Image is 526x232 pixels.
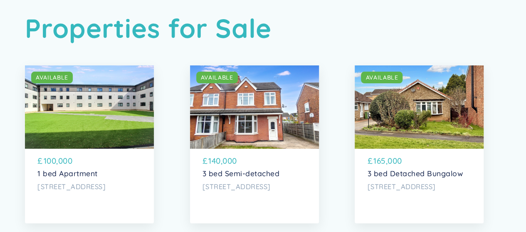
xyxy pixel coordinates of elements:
[202,169,306,178] p: 3 bed Semi-detached
[37,169,141,178] p: 1 bed Apartment
[367,169,471,178] p: 3 bed Detached Bungalow
[373,155,402,167] p: 165,000
[37,182,141,191] p: [STREET_ADDRESS]
[190,65,319,224] a: AVAILABLE£140,0003 bed Semi-detached[STREET_ADDRESS]
[367,155,373,167] p: £
[25,12,501,44] h1: Properties for Sale
[44,155,73,167] p: 100,000
[202,155,208,167] p: £
[367,182,471,191] p: [STREET_ADDRESS]
[355,65,484,224] a: AVAILABLE£165,0003 bed Detached Bungalow[STREET_ADDRESS]
[202,182,306,191] p: [STREET_ADDRESS]
[365,73,398,82] div: AVAILABLE
[37,155,43,167] p: £
[36,73,68,82] div: AVAILABLE
[201,73,233,82] div: AVAILABLE
[208,155,237,167] p: 140,000
[25,65,154,224] a: AVAILABLE£100,0001 bed Apartment[STREET_ADDRESS]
